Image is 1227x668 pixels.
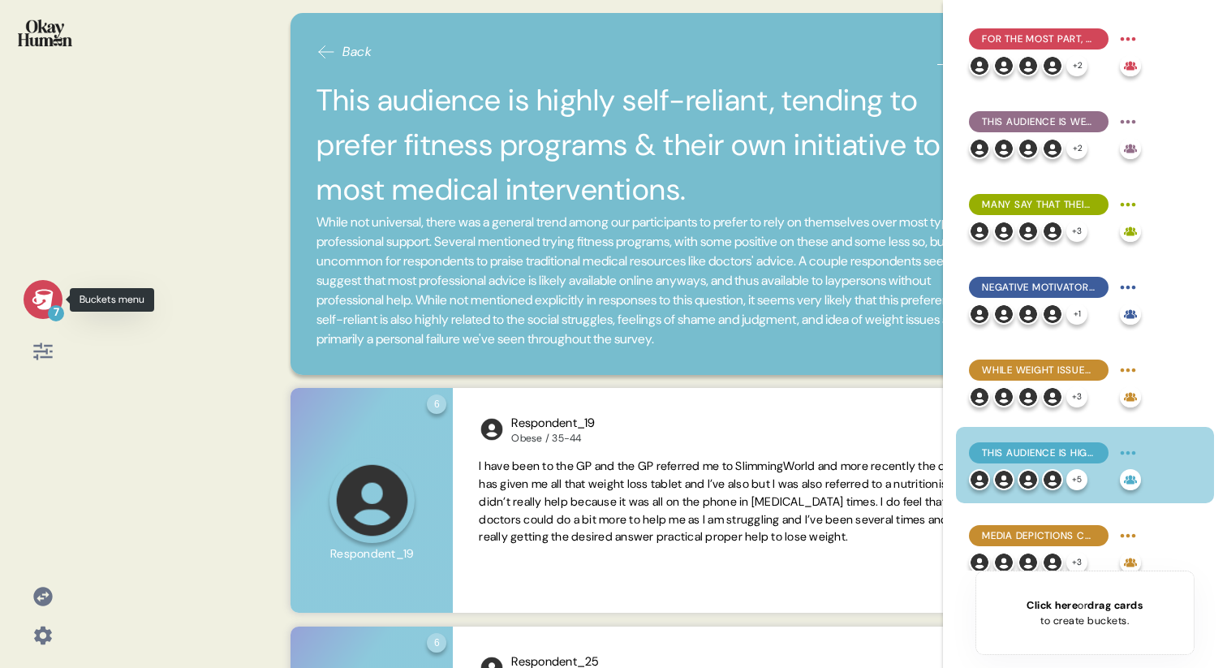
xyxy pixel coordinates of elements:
img: l1ibTKarBSWXLOhlfT5LxFP+OttMJpPJZDKZTCbz9PgHEggSPYjZSwEAAAAASUVORK5CYII= [993,138,1014,159]
span: For the most part, they explain obesity in simplistic terms emphasizing personal responsibility: ... [982,32,1096,46]
span: Back [342,42,372,62]
img: l1ibTKarBSWXLOhlfT5LxFP+OttMJpPJZDKZTCbz9PgHEggSPYjZSwEAAAAASUVORK5CYII= [993,552,1014,573]
div: + 5 [1066,469,1087,490]
img: l1ibTKarBSWXLOhlfT5LxFP+OttMJpPJZDKZTCbz9PgHEggSPYjZSwEAAAAASUVORK5CYII= [1042,221,1063,242]
div: + 2 [1066,55,1087,76]
span: This audience is well aware of the physical health issues related to being overweight or obese. [982,114,1096,129]
img: l1ibTKarBSWXLOhlfT5LxFP+OttMJpPJZDKZTCbz9PgHEggSPYjZSwEAAAAASUVORK5CYII= [993,221,1014,242]
span: While not universal, there was a general trend among our participants to prefer to rely on themse... [316,213,996,349]
div: + 3 [1066,221,1087,242]
div: + 3 [1066,386,1087,407]
img: l1ibTKarBSWXLOhlfT5LxFP+OttMJpPJZDKZTCbz9PgHEggSPYjZSwEAAAAASUVORK5CYII= [479,416,505,442]
div: or to create buckets. [1027,597,1143,628]
div: + 2 [1066,138,1087,159]
img: l1ibTKarBSWXLOhlfT5LxFP+OttMJpPJZDKZTCbz9PgHEggSPYjZSwEAAAAASUVORK5CYII= [1018,552,1039,573]
img: l1ibTKarBSWXLOhlfT5LxFP+OttMJpPJZDKZTCbz9PgHEggSPYjZSwEAAAAASUVORK5CYII= [1018,55,1039,76]
img: l1ibTKarBSWXLOhlfT5LxFP+OttMJpPJZDKZTCbz9PgHEggSPYjZSwEAAAAASUVORK5CYII= [1042,55,1063,76]
span: Click here [1027,598,1078,612]
img: okayhuman.3b1b6348.png [18,19,72,46]
img: l1ibTKarBSWXLOhlfT5LxFP+OttMJpPJZDKZTCbz9PgHEggSPYjZSwEAAAAASUVORK5CYII= [993,304,1014,325]
img: l1ibTKarBSWXLOhlfT5LxFP+OttMJpPJZDKZTCbz9PgHEggSPYjZSwEAAAAASUVORK5CYII= [969,386,990,407]
span: Media depictions cruelly label these people as lazy and disgusting - but they also seem suspiciou... [982,528,1096,543]
div: 6 [427,633,446,653]
img: l1ibTKarBSWXLOhlfT5LxFP+OttMJpPJZDKZTCbz9PgHEggSPYjZSwEAAAAASUVORK5CYII= [1018,138,1039,159]
div: + 1 [1066,304,1087,325]
img: l1ibTKarBSWXLOhlfT5LxFP+OttMJpPJZDKZTCbz9PgHEggSPYjZSwEAAAAASUVORK5CYII= [1018,469,1039,490]
img: l1ibTKarBSWXLOhlfT5LxFP+OttMJpPJZDKZTCbz9PgHEggSPYjZSwEAAAAASUVORK5CYII= [1042,138,1063,159]
img: l1ibTKarBSWXLOhlfT5LxFP+OttMJpPJZDKZTCbz9PgHEggSPYjZSwEAAAAASUVORK5CYII= [1042,552,1063,573]
div: 7 [48,305,64,321]
img: l1ibTKarBSWXLOhlfT5LxFP+OttMJpPJZDKZTCbz9PgHEggSPYjZSwEAAAAASUVORK5CYII= [969,221,990,242]
img: l1ibTKarBSWXLOhlfT5LxFP+OttMJpPJZDKZTCbz9PgHEggSPYjZSwEAAAAASUVORK5CYII= [1042,304,1063,325]
img: l1ibTKarBSWXLOhlfT5LxFP+OttMJpPJZDKZTCbz9PgHEggSPYjZSwEAAAAASUVORK5CYII= [969,552,990,573]
span: This audience is highly self-reliant, tending to prefer fitness programs & their own initiative t... [982,446,1096,460]
img: l1ibTKarBSWXLOhlfT5LxFP+OttMJpPJZDKZTCbz9PgHEggSPYjZSwEAAAAASUVORK5CYII= [1042,386,1063,407]
img: l1ibTKarBSWXLOhlfT5LxFP+OttMJpPJZDKZTCbz9PgHEggSPYjZSwEAAAAASUVORK5CYII= [969,304,990,325]
img: l1ibTKarBSWXLOhlfT5LxFP+OttMJpPJZDKZTCbz9PgHEggSPYjZSwEAAAAASUVORK5CYII= [1018,304,1039,325]
div: 6 [427,394,446,414]
span: I have been to the GP and the GP referred me to SlimmingWorld and more recently the doctor has gi... [479,459,986,544]
img: l1ibTKarBSWXLOhlfT5LxFP+OttMJpPJZDKZTCbz9PgHEggSPYjZSwEAAAAASUVORK5CYII= [969,469,990,490]
img: l1ibTKarBSWXLOhlfT5LxFP+OttMJpPJZDKZTCbz9PgHEggSPYjZSwEAAAAASUVORK5CYII= [1042,469,1063,490]
img: l1ibTKarBSWXLOhlfT5LxFP+OttMJpPJZDKZTCbz9PgHEggSPYjZSwEAAAAASUVORK5CYII= [969,138,990,159]
span: drag cards [1087,598,1143,612]
h2: This audience is highly self-reliant, tending to prefer fitness programs & their own initiative t... [316,78,996,213]
div: Respondent_19 [511,414,595,433]
img: l1ibTKarBSWXLOhlfT5LxFP+OttMJpPJZDKZTCbz9PgHEggSPYjZSwEAAAAASUVORK5CYII= [969,55,990,76]
img: l1ibTKarBSWXLOhlfT5LxFP+OttMJpPJZDKZTCbz9PgHEggSPYjZSwEAAAAASUVORK5CYII= [993,469,1014,490]
div: Buckets menu [70,288,154,312]
div: + 3 [1066,552,1087,573]
span: Many say that their weight struggles have cost them social possibilities, with mobility issues al... [982,197,1096,212]
span: While weight issues are often a lifelong problem, many say up-and-down cycles are common. [982,363,1096,377]
img: l1ibTKarBSWXLOhlfT5LxFP+OttMJpPJZDKZTCbz9PgHEggSPYjZSwEAAAAASUVORK5CYII= [1018,221,1039,242]
div: Obese / 35-44 [511,432,595,445]
img: l1ibTKarBSWXLOhlfT5LxFP+OttMJpPJZDKZTCbz9PgHEggSPYjZSwEAAAAASUVORK5CYII= [993,55,1014,76]
img: l1ibTKarBSWXLOhlfT5LxFP+OttMJpPJZDKZTCbz9PgHEggSPYjZSwEAAAAASUVORK5CYII= [993,386,1014,407]
img: l1ibTKarBSWXLOhlfT5LxFP+OttMJpPJZDKZTCbz9PgHEggSPYjZSwEAAAAASUVORK5CYII= [1018,386,1039,407]
span: Negative motivators to change were most common, but healthy connections with others can also spar... [982,280,1096,295]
